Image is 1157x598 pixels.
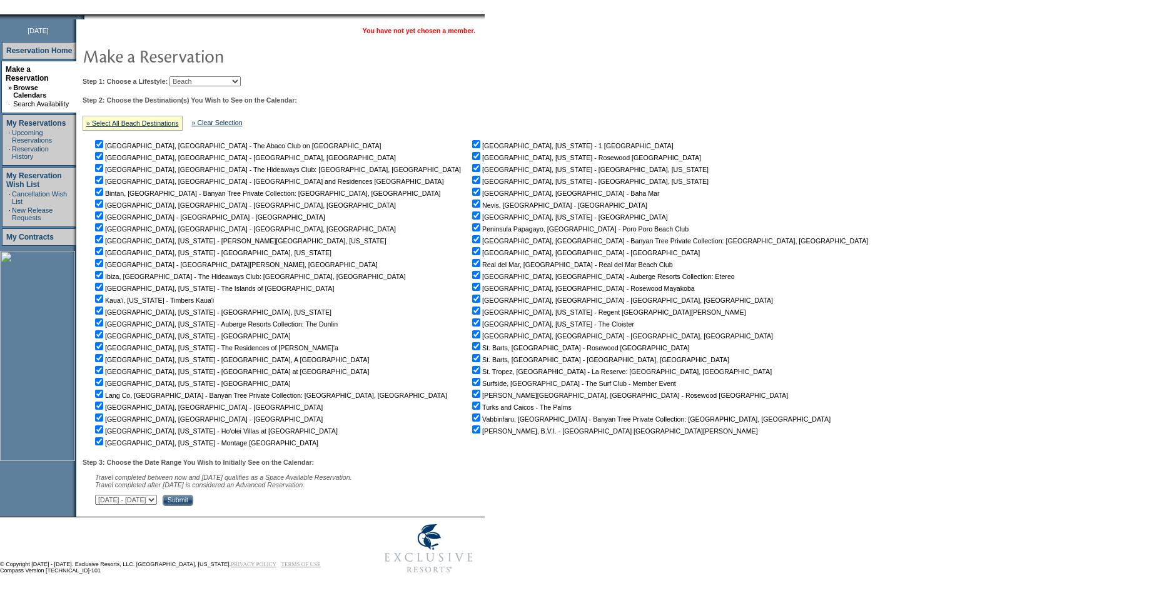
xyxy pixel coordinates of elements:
nobr: [GEOGRAPHIC_DATA], [GEOGRAPHIC_DATA] - [GEOGRAPHIC_DATA], [GEOGRAPHIC_DATA] [93,154,396,161]
nobr: Peninsula Papagayo, [GEOGRAPHIC_DATA] - Poro Poro Beach Club [470,225,689,233]
span: [DATE] [28,27,49,34]
a: TERMS OF USE [281,561,321,567]
nobr: Travel completed after [DATE] is considered an Advanced Reservation. [95,481,305,489]
a: Make a Reservation [6,65,49,83]
nobr: [GEOGRAPHIC_DATA], [GEOGRAPHIC_DATA] - [GEOGRAPHIC_DATA] [93,415,323,423]
nobr: St. Barts, [GEOGRAPHIC_DATA] - [GEOGRAPHIC_DATA], [GEOGRAPHIC_DATA] [470,356,729,363]
a: My Reservations [6,119,66,128]
nobr: Ibiza, [GEOGRAPHIC_DATA] - The Hideaways Club: [GEOGRAPHIC_DATA], [GEOGRAPHIC_DATA] [93,273,406,280]
nobr: [GEOGRAPHIC_DATA], [GEOGRAPHIC_DATA] - [GEOGRAPHIC_DATA], [GEOGRAPHIC_DATA] [470,296,773,304]
nobr: Bintan, [GEOGRAPHIC_DATA] - Banyan Tree Private Collection: [GEOGRAPHIC_DATA], [GEOGRAPHIC_DATA] [93,190,441,197]
a: Search Availability [13,100,69,108]
nobr: [GEOGRAPHIC_DATA], [US_STATE] - The Residences of [PERSON_NAME]'a [93,344,338,352]
nobr: Nevis, [GEOGRAPHIC_DATA] - [GEOGRAPHIC_DATA] [470,201,647,209]
nobr: [GEOGRAPHIC_DATA], [GEOGRAPHIC_DATA] - The Hideaways Club: [GEOGRAPHIC_DATA], [GEOGRAPHIC_DATA] [93,166,461,173]
nobr: [PERSON_NAME], B.V.I. - [GEOGRAPHIC_DATA] [GEOGRAPHIC_DATA][PERSON_NAME] [470,427,758,435]
nobr: [GEOGRAPHIC_DATA], [US_STATE] - Montage [GEOGRAPHIC_DATA] [93,439,318,447]
b: Step 3: Choose the Date Range You Wish to Initially See on the Calendar: [83,459,314,466]
nobr: [GEOGRAPHIC_DATA], [GEOGRAPHIC_DATA] - Auberge Resorts Collection: Etereo [470,273,735,280]
nobr: [GEOGRAPHIC_DATA], [GEOGRAPHIC_DATA] - Rosewood Mayakoba [470,285,695,292]
nobr: [GEOGRAPHIC_DATA], [GEOGRAPHIC_DATA] - The Abaco Club on [GEOGRAPHIC_DATA] [93,142,381,149]
nobr: [GEOGRAPHIC_DATA], [US_STATE] - [GEOGRAPHIC_DATA], A [GEOGRAPHIC_DATA] [93,356,369,363]
nobr: [GEOGRAPHIC_DATA], [US_STATE] - The Islands of [GEOGRAPHIC_DATA] [93,285,334,292]
img: promoShadowLeftCorner.gif [80,14,84,19]
nobr: [GEOGRAPHIC_DATA], [US_STATE] - Regent [GEOGRAPHIC_DATA][PERSON_NAME] [470,308,746,316]
nobr: [GEOGRAPHIC_DATA], [US_STATE] - [PERSON_NAME][GEOGRAPHIC_DATA], [US_STATE] [93,237,387,245]
input: Submit [163,495,193,506]
nobr: Surfside, [GEOGRAPHIC_DATA] - The Surf Club - Member Event [470,380,676,387]
nobr: [GEOGRAPHIC_DATA], [US_STATE] - [GEOGRAPHIC_DATA], [US_STATE] [93,308,331,316]
b: Step 1: Choose a Lifestyle: [83,78,168,85]
a: Reservation Home [6,46,72,55]
nobr: [GEOGRAPHIC_DATA], [US_STATE] - [GEOGRAPHIC_DATA], [US_STATE] [470,166,709,173]
nobr: [GEOGRAPHIC_DATA], [GEOGRAPHIC_DATA] - [GEOGRAPHIC_DATA], [GEOGRAPHIC_DATA] [93,201,396,209]
nobr: [GEOGRAPHIC_DATA], [GEOGRAPHIC_DATA] - Baha Mar [470,190,659,197]
nobr: [GEOGRAPHIC_DATA], [US_STATE] - [GEOGRAPHIC_DATA] [93,380,291,387]
nobr: Lang Co, [GEOGRAPHIC_DATA] - Banyan Tree Private Collection: [GEOGRAPHIC_DATA], [GEOGRAPHIC_DATA] [93,392,447,399]
a: My Reservation Wish List [6,171,62,189]
nobr: [GEOGRAPHIC_DATA], [US_STATE] - [GEOGRAPHIC_DATA], [US_STATE] [93,249,331,256]
nobr: Vabbinfaru, [GEOGRAPHIC_DATA] - Banyan Tree Private Collection: [GEOGRAPHIC_DATA], [GEOGRAPHIC_DATA] [470,415,831,423]
a: » Select All Beach Destinations [86,119,179,127]
nobr: [GEOGRAPHIC_DATA], [US_STATE] - [GEOGRAPHIC_DATA] at [GEOGRAPHIC_DATA] [93,368,369,375]
nobr: [GEOGRAPHIC_DATA], [US_STATE] - Rosewood [GEOGRAPHIC_DATA] [470,154,701,161]
a: My Contracts [6,233,54,241]
a: PRIVACY POLICY [231,561,276,567]
nobr: [GEOGRAPHIC_DATA], [US_STATE] - Auberge Resorts Collection: The Dunlin [93,320,338,328]
nobr: [GEOGRAPHIC_DATA], [US_STATE] - The Cloister [470,320,634,328]
img: blank.gif [84,14,86,19]
nobr: Kaua'i, [US_STATE] - Timbers Kaua'i [93,296,214,304]
span: Travel completed between now and [DATE] qualifies as a Space Available Reservation. [95,474,352,481]
td: · [9,206,11,221]
a: Reservation History [12,145,49,160]
nobr: [GEOGRAPHIC_DATA], [US_STATE] - Ho'olei Villas at [GEOGRAPHIC_DATA] [93,427,338,435]
nobr: [GEOGRAPHIC_DATA], [US_STATE] - [GEOGRAPHIC_DATA], [US_STATE] [470,178,709,185]
a: Upcoming Reservations [12,129,52,144]
img: Exclusive Resorts [373,517,485,580]
td: · [9,129,11,144]
td: · [9,190,11,205]
nobr: St. Tropez, [GEOGRAPHIC_DATA] - La Reserve: [GEOGRAPHIC_DATA], [GEOGRAPHIC_DATA] [470,368,772,375]
nobr: [GEOGRAPHIC_DATA], [US_STATE] - 1 [GEOGRAPHIC_DATA] [470,142,674,149]
nobr: St. Barts, [GEOGRAPHIC_DATA] - Rosewood [GEOGRAPHIC_DATA] [470,344,689,352]
a: Browse Calendars [13,84,46,99]
td: · [8,100,12,108]
img: pgTtlMakeReservation.gif [83,43,333,68]
nobr: [GEOGRAPHIC_DATA], [GEOGRAPHIC_DATA] - [GEOGRAPHIC_DATA] [93,403,323,411]
nobr: Turks and Caicos - The Palms [470,403,572,411]
a: Cancellation Wish List [12,190,67,205]
nobr: [GEOGRAPHIC_DATA], [GEOGRAPHIC_DATA] - [GEOGRAPHIC_DATA], [GEOGRAPHIC_DATA] [470,332,773,340]
nobr: [GEOGRAPHIC_DATA] - [GEOGRAPHIC_DATA] - [GEOGRAPHIC_DATA] [93,213,325,221]
nobr: [GEOGRAPHIC_DATA], [GEOGRAPHIC_DATA] - [GEOGRAPHIC_DATA] [470,249,700,256]
nobr: Real del Mar, [GEOGRAPHIC_DATA] - Real del Mar Beach Club [470,261,673,268]
b: » [8,84,12,91]
nobr: [PERSON_NAME][GEOGRAPHIC_DATA], [GEOGRAPHIC_DATA] - Rosewood [GEOGRAPHIC_DATA] [470,392,788,399]
a: New Release Requests [12,206,53,221]
nobr: [GEOGRAPHIC_DATA], [US_STATE] - [GEOGRAPHIC_DATA] [470,213,668,221]
nobr: [GEOGRAPHIC_DATA], [GEOGRAPHIC_DATA] - [GEOGRAPHIC_DATA] and Residences [GEOGRAPHIC_DATA] [93,178,443,185]
nobr: [GEOGRAPHIC_DATA], [GEOGRAPHIC_DATA] - Banyan Tree Private Collection: [GEOGRAPHIC_DATA], [GEOGRA... [470,237,868,245]
span: You have not yet chosen a member. [363,27,475,34]
nobr: [GEOGRAPHIC_DATA], [US_STATE] - [GEOGRAPHIC_DATA] [93,332,291,340]
b: Step 2: Choose the Destination(s) You Wish to See on the Calendar: [83,96,297,104]
a: » Clear Selection [192,119,243,126]
nobr: [GEOGRAPHIC_DATA] - [GEOGRAPHIC_DATA][PERSON_NAME], [GEOGRAPHIC_DATA] [93,261,378,268]
nobr: [GEOGRAPHIC_DATA], [GEOGRAPHIC_DATA] - [GEOGRAPHIC_DATA], [GEOGRAPHIC_DATA] [93,225,396,233]
td: · [9,145,11,160]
